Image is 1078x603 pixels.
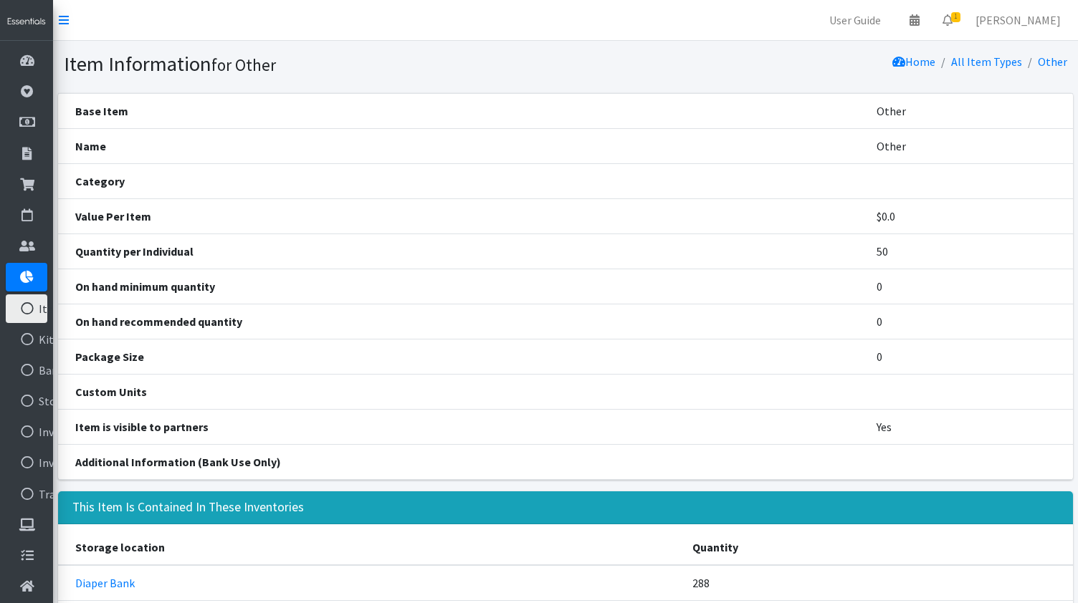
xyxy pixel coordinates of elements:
[58,444,859,479] th: Additional Information (Bank Use Only)
[6,356,47,385] a: Barcode Items
[892,54,935,69] a: Home
[6,418,47,446] a: Inventory Adjustments
[859,409,1072,444] td: Yes
[58,128,859,163] th: Name
[859,304,1072,339] td: 0
[859,233,1072,269] td: 50
[859,269,1072,304] td: 0
[58,269,859,304] th: On hand minimum quantity
[6,448,47,477] a: Inventory Audit
[859,198,1072,233] td: $0.0
[58,304,859,339] th: On hand recommended quantity
[964,6,1072,34] a: [PERSON_NAME]
[58,374,859,409] th: Custom Units
[818,6,892,34] a: User Guide
[931,6,964,34] a: 1
[6,294,47,323] a: Items & Inventory
[75,576,135,590] a: Diaper Bank
[6,387,47,415] a: Storage Locations
[211,54,276,75] small: for Other
[6,16,47,28] img: HumanEssentials
[951,54,1022,69] a: All Item Types
[1038,54,1067,69] a: Other
[64,52,560,77] h1: Item Information
[72,500,304,515] h2: This Item Is Contained In These Inventories
[684,530,1072,565] th: Quantity
[58,409,859,444] th: Item is visible to partners
[58,233,859,269] th: Quantity per Individual
[58,530,684,565] th: Storage location
[859,128,1072,163] td: Other
[6,480,47,508] a: Transfers
[58,339,859,374] th: Package Size
[58,93,859,128] th: Base Item
[684,565,1072,601] td: 288
[951,12,960,22] span: 1
[58,163,859,198] th: Category
[58,198,859,233] th: Value Per Item
[859,339,1072,374] td: 0
[6,325,47,354] a: Kits
[859,93,1072,128] td: Other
